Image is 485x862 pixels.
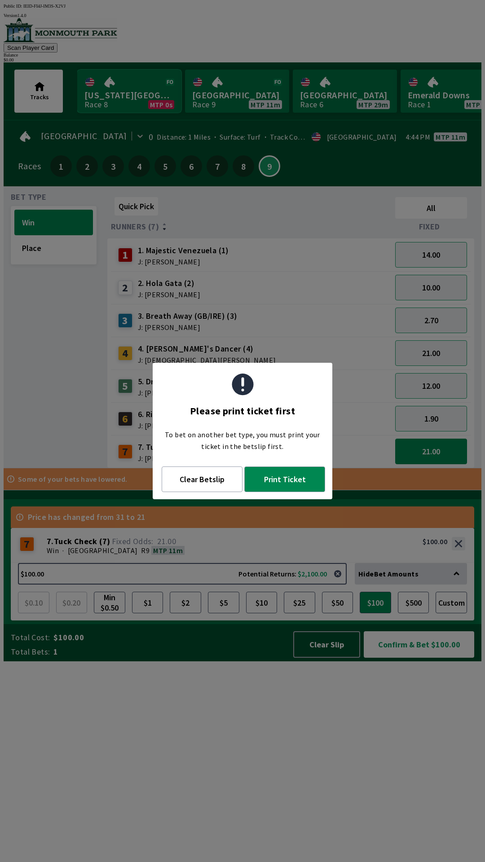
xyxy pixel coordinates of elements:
[256,474,314,484] span: Print Ticket
[173,474,231,484] span: Clear Betslip
[244,466,325,492] button: Print Ticket
[190,400,295,422] div: Please print ticket first
[162,466,242,492] button: Clear Betslip
[153,422,332,459] div: To bet on another bet type, you must print your ticket in the betslip first.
